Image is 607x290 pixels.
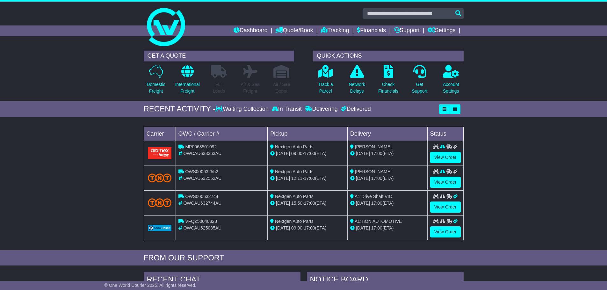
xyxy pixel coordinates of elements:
td: Carrier [144,127,176,141]
span: Nextgen Auto Parts [275,219,314,224]
div: - (ETA) [270,175,345,182]
span: MP0068501092 [185,144,217,149]
a: View Order [430,152,461,163]
span: VFQZ50040828 [185,219,217,224]
span: OWS000632744 [185,194,218,199]
div: (ETA) [350,225,425,231]
a: Track aParcel [318,65,333,98]
span: 17:00 [304,151,315,156]
span: [DATE] [276,225,290,230]
span: Nextgen Auto Parts [275,144,314,149]
p: Track a Parcel [318,81,333,95]
span: © One World Courier 2025. All rights reserved. [105,283,197,288]
div: (ETA) [350,175,425,182]
div: RECENT ACTIVITY - [144,104,216,114]
a: View Order [430,177,461,188]
span: [DATE] [356,151,370,156]
span: OWCAU625035AU [183,225,221,230]
p: Air & Sea Freight [241,81,260,95]
span: 17:00 [371,176,382,181]
div: (ETA) [350,200,425,207]
div: Delivered [339,106,371,113]
span: [PERSON_NAME] [355,144,392,149]
a: DomesticFreight [146,65,165,98]
span: [DATE] [356,201,370,206]
img: GetCarrierServiceLogo [148,225,172,231]
img: TNT_Domestic.png [148,198,172,207]
span: [DATE] [356,176,370,181]
div: - (ETA) [270,150,345,157]
p: Network Delays [349,81,365,95]
span: [DATE] [276,176,290,181]
span: 17:00 [371,151,382,156]
span: [PERSON_NAME] [355,169,392,174]
p: Account Settings [443,81,459,95]
span: 09:00 [291,225,302,230]
a: Settings [428,25,456,36]
a: Dashboard [234,25,268,36]
span: 17:00 [304,225,315,230]
div: GET A QUOTE [144,51,294,61]
span: 17:00 [304,201,315,206]
img: Aramex.png [148,147,172,159]
span: 17:00 [371,201,382,206]
a: CheckFinancials [378,65,399,98]
span: 09:00 [291,151,302,156]
a: Tracking [321,25,349,36]
span: 15:50 [291,201,302,206]
span: 17:00 [304,176,315,181]
span: Nextgen Auto Parts [275,194,314,199]
td: Status [427,127,463,141]
span: OWS000632552 [185,169,218,174]
p: Air / Sea Depot [273,81,290,95]
div: In Transit [270,106,303,113]
div: Waiting Collection [215,106,270,113]
p: Get Support [412,81,427,95]
span: OWCAU632744AU [183,201,221,206]
img: TNT_Domestic.png [148,173,172,182]
span: 12:11 [291,176,302,181]
div: - (ETA) [270,200,345,207]
td: OWC / Carrier # [176,127,268,141]
div: NOTICE BOARD [307,272,464,289]
div: QUICK ACTIONS [313,51,464,61]
span: OWCAU632552AU [183,176,221,181]
div: (ETA) [350,150,425,157]
div: Delivering [303,106,339,113]
p: Check Financials [378,81,398,95]
div: - (ETA) [270,225,345,231]
a: GetSupport [411,65,428,98]
p: International Freight [175,81,200,95]
div: RECENT CHAT [144,272,300,289]
span: Nextgen Auto Parts [275,169,314,174]
td: Delivery [347,127,427,141]
a: InternationalFreight [175,65,200,98]
div: FROM OUR SUPPORT [144,253,464,263]
p: Domestic Freight [147,81,165,95]
td: Pickup [268,127,348,141]
span: [DATE] [276,201,290,206]
a: Financials [357,25,386,36]
a: View Order [430,226,461,237]
span: 17:00 [371,225,382,230]
span: [DATE] [356,225,370,230]
span: [DATE] [276,151,290,156]
a: Support [394,25,420,36]
a: View Order [430,202,461,213]
span: ACTION AUTOMOTIVE [355,219,402,224]
a: AccountSettings [443,65,459,98]
a: NetworkDelays [348,65,365,98]
a: Quote/Book [275,25,313,36]
span: A1 Drive Shaft VIC [355,194,392,199]
span: OWCAU633363AU [183,151,221,156]
p: Full Loads [211,81,227,95]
